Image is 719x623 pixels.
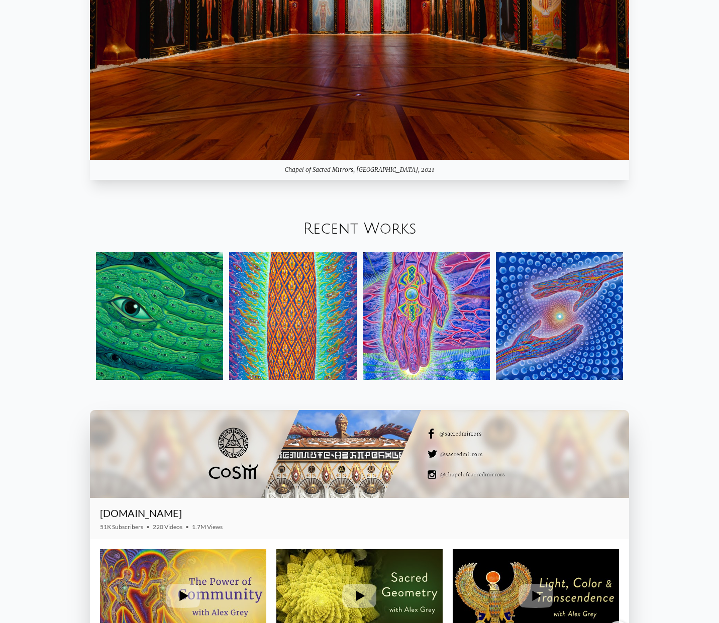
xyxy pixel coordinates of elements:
span: 220 Videos [153,523,182,531]
span: • [185,523,189,531]
div: Chapel of Sacred Mirrors, [GEOGRAPHIC_DATA], 2021 [90,160,629,180]
a: [DOMAIN_NAME] [100,507,182,519]
iframe: Subscribe to CoSM.TV on YouTube [561,511,619,523]
span: 51K Subscribers [100,523,143,531]
span: 1.7M Views [192,523,223,531]
a: Recent Works [303,221,417,237]
span: • [146,523,150,531]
